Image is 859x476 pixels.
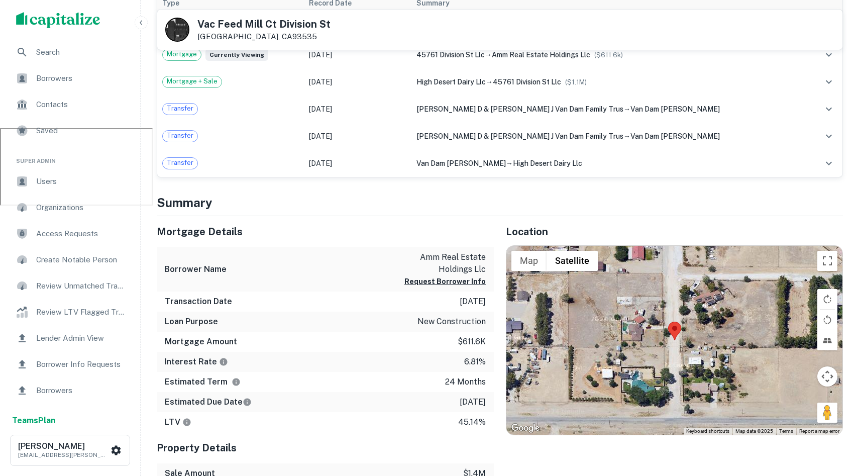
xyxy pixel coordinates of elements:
li: Super Admin [8,145,132,169]
a: Email Testing [8,405,132,429]
a: Access Requests [8,222,132,246]
a: Terms (opens in new tab) [779,428,793,434]
span: van dam [PERSON_NAME] [630,105,720,113]
iframe: Chat Widget [809,396,859,444]
span: Transfer [163,104,197,114]
h4: Summary [157,194,843,212]
button: expand row [820,73,837,90]
h6: Mortgage Amount [165,336,237,348]
a: Users [8,169,132,194]
span: Saved [36,125,126,137]
span: Mortgage + Sale [163,76,222,86]
button: Keyboard shortcuts [686,428,729,435]
div: → [416,49,803,60]
a: Borrowers [8,66,132,90]
span: Transfer [163,158,197,168]
span: Review LTV Flagged Transactions [36,306,126,318]
span: Users [36,175,126,187]
td: [DATE] [304,96,411,123]
a: Review LTV Flagged Transactions [8,300,132,324]
h5: Vac Feed Mill Ct Division St [197,19,331,29]
h6: Estimated Term [165,376,241,388]
span: Mortgage [163,49,201,59]
a: Create Notable Person [8,248,132,272]
button: Request Borrower Info [404,275,486,288]
p: [EMAIL_ADDRESS][PERSON_NAME][DOMAIN_NAME] [18,450,109,459]
a: Borrower Info Requests [8,352,132,376]
span: van dam [PERSON_NAME] [630,132,720,140]
button: expand row [820,155,837,172]
span: high desert dairy llc [513,159,582,167]
a: Review Unmatched Transactions [8,274,132,298]
span: 45761 division st llc [493,78,561,86]
button: Rotate map counterclockwise [817,310,837,330]
button: Toggle fullscreen view [817,251,837,271]
p: [GEOGRAPHIC_DATA], CA93535 [197,32,331,41]
a: Borrowers [8,378,132,403]
p: amm real estate holdings llc [395,251,486,275]
button: Map camera controls [817,366,837,387]
h6: [PERSON_NAME] [18,442,109,450]
button: expand row [820,101,837,118]
div: → [416,131,803,142]
span: Create Notable Person [36,254,126,266]
span: Review Unmatched Transactions [36,280,126,292]
button: [PERSON_NAME][EMAIL_ADDRESS][PERSON_NAME][DOMAIN_NAME] [10,435,130,466]
h5: Mortgage Details [157,224,494,239]
button: Show satellite imagery [547,251,598,271]
p: 6.81% [464,356,486,368]
svg: The interest rates displayed on the website are for informational purposes only and may be report... [219,357,228,366]
p: [DATE] [460,396,486,408]
h5: Location [506,224,843,239]
strong: Teams Plan [12,416,55,425]
span: Currently viewing [205,49,268,61]
p: 24 months [445,376,486,388]
span: Borrower Info Requests [36,358,126,370]
span: high desert dairy llc [416,78,486,86]
div: Lender Admin View [8,326,132,350]
a: Search [8,40,132,64]
span: Lender Admin View [36,332,126,344]
div: → [416,158,803,169]
div: → [416,104,803,115]
span: van dam [PERSON_NAME] [416,159,506,167]
p: 45.14% [458,416,486,428]
button: Rotate map clockwise [817,289,837,309]
button: Tilt map [817,330,837,350]
td: [DATE] [304,150,411,177]
h6: Estimated Due Date [165,396,252,408]
span: [PERSON_NAME] d & [PERSON_NAME] j van dam family trus [416,105,623,113]
div: → [416,76,803,87]
button: expand row [820,128,837,145]
svg: LTVs displayed on the website are for informational purposes only and may be reported incorrectly... [182,418,191,427]
span: Search [36,46,126,58]
a: Open this area in Google Maps (opens a new window) [509,422,542,435]
span: amm real estate holdings llc [492,51,590,59]
span: ($ 1.1M ) [565,78,587,86]
span: Borrowers [36,72,126,84]
a: Report a map error [799,428,839,434]
img: capitalize-logo.png [16,12,100,28]
a: Contacts [8,92,132,117]
svg: Estimate is based on a standard schedule for this type of loan. [243,398,252,407]
div: Organizations [8,196,132,220]
td: [DATE] [304,123,411,150]
a: Saved [8,119,132,143]
h5: Property Details [157,440,494,455]
span: Access Requests [36,228,126,240]
button: Show street map [511,251,547,271]
td: [DATE] [304,41,411,68]
p: [DATE] [460,296,486,308]
span: Contacts [36,99,126,111]
span: Organizations [36,202,126,214]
